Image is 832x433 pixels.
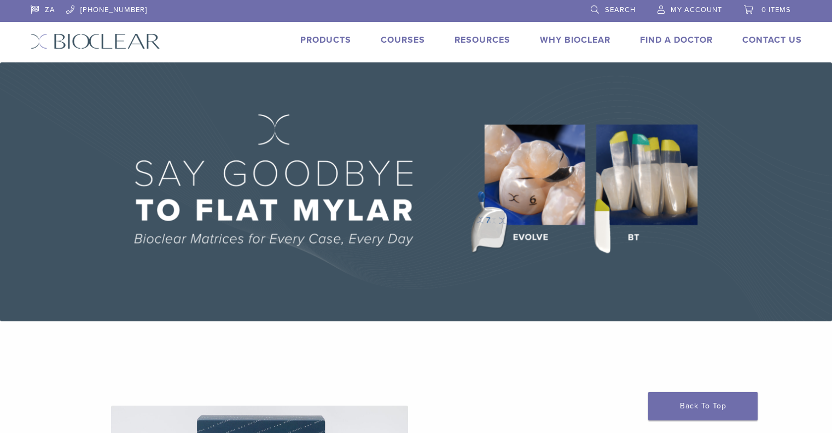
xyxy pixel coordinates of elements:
span: Search [605,5,636,14]
img: Bioclear [31,33,160,49]
a: Back To Top [648,392,758,420]
span: My Account [671,5,722,14]
a: Products [300,34,351,45]
a: Resources [455,34,510,45]
span: 0 items [761,5,791,14]
a: Why Bioclear [540,34,610,45]
a: Contact Us [742,34,802,45]
a: Courses [381,34,425,45]
a: Find A Doctor [640,34,713,45]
